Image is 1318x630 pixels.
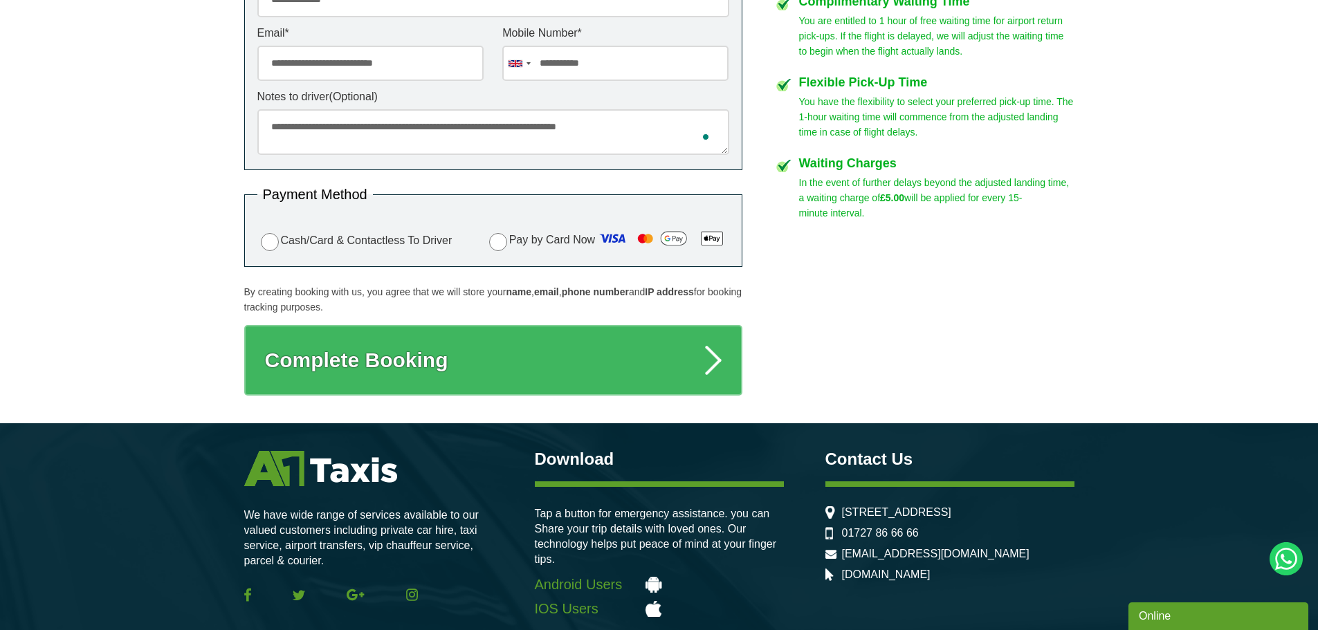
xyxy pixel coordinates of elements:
[257,187,373,201] legend: Payment Method
[535,577,784,593] a: Android Users
[244,325,742,396] button: Complete Booking
[842,568,931,581] a: [DOMAIN_NAME]
[257,28,484,39] label: Email
[880,192,904,203] strong: £5.00
[799,13,1074,59] p: You are entitled to 1 hour of free waiting time for airport return pick-ups. If the flight is del...
[257,91,729,102] label: Notes to driver
[257,109,729,155] textarea: To enrich screen reader interactions, please activate Accessibility in Grammarly extension settings
[562,286,629,297] strong: phone number
[486,228,729,254] label: Pay by Card Now
[293,590,305,600] img: Twitter
[261,233,279,251] input: Cash/Card & Contactless To Driver
[244,588,251,602] img: Facebook
[257,231,452,251] label: Cash/Card & Contactless To Driver
[244,284,742,315] p: By creating booking with us, you agree that we will store your , , and for booking tracking purpo...
[825,506,1074,519] li: [STREET_ADDRESS]
[503,46,535,80] div: United Kingdom: +44
[489,233,507,251] input: Pay by Card Now
[534,286,559,297] strong: email
[535,451,784,467] h3: Download
[799,94,1074,140] p: You have the flexibility to select your preferred pick-up time. The 1-hour waiting time will comm...
[645,286,694,297] strong: IP address
[347,589,365,601] img: Google Plus
[329,91,378,102] span: (Optional)
[799,76,1074,89] h4: Flexible Pick-Up Time
[502,28,729,39] label: Mobile Number
[842,527,919,539] a: 01727 86 66 66
[506,286,531,297] strong: name
[825,451,1074,467] h3: Contact Us
[535,506,784,567] p: Tap a button for emergency assistance. you can Share your trip details with loved ones. Our techn...
[535,601,784,617] a: IOS Users
[244,451,397,486] img: A1 Taxis St Albans
[406,589,418,601] img: Instagram
[799,157,1074,169] h4: Waiting Charges
[842,548,1029,560] a: [EMAIL_ADDRESS][DOMAIN_NAME]
[799,175,1074,221] p: In the event of further delays beyond the adjusted landing time, a waiting charge of will be appl...
[1128,600,1311,630] iframe: chat widget
[244,508,493,568] p: We have wide range of services available to our valued customers including private car hire, taxi...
